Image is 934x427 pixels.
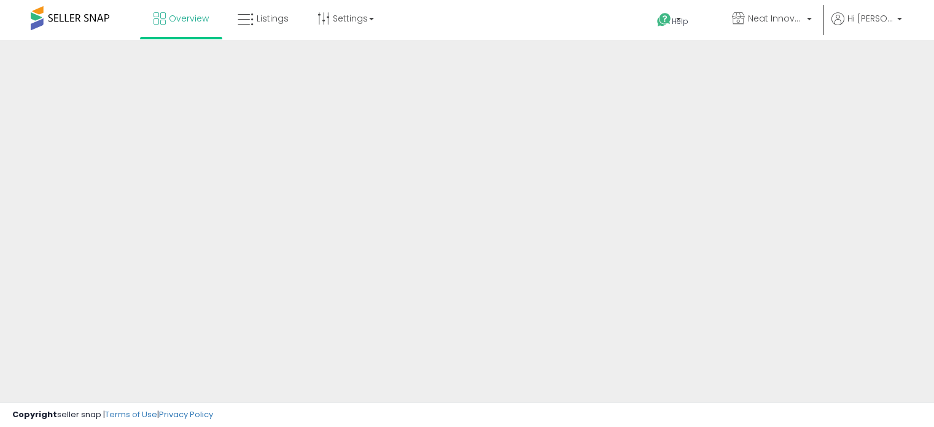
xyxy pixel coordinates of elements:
[12,409,213,421] div: seller snap | |
[105,409,157,420] a: Terms of Use
[748,12,803,25] span: Neat Innovations
[656,12,672,28] i: Get Help
[12,409,57,420] strong: Copyright
[159,409,213,420] a: Privacy Policy
[672,16,688,26] span: Help
[647,3,712,40] a: Help
[257,12,289,25] span: Listings
[847,12,893,25] span: Hi [PERSON_NAME]
[169,12,209,25] span: Overview
[831,12,902,40] a: Hi [PERSON_NAME]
